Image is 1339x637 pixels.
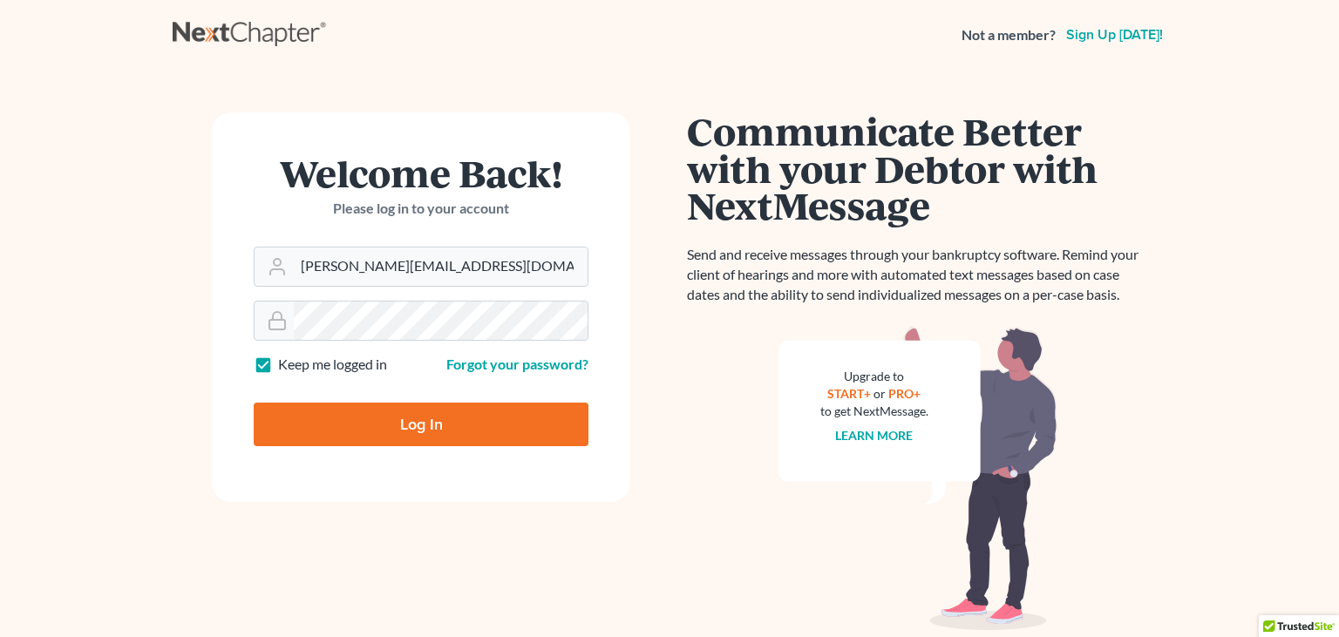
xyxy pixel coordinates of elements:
input: Log In [254,403,588,446]
strong: Not a member? [962,25,1056,45]
span: or [874,386,887,401]
div: to get NextMessage. [820,403,928,420]
label: Keep me logged in [278,355,387,375]
h1: Communicate Better with your Debtor with NextMessage [687,112,1149,224]
p: Please log in to your account [254,199,588,219]
a: Learn more [836,428,914,443]
p: Send and receive messages through your bankruptcy software. Remind your client of hearings and mo... [687,245,1149,305]
a: Sign up [DATE]! [1063,28,1166,42]
input: Email Address [294,247,588,286]
div: Upgrade to [820,368,928,385]
img: nextmessage_bg-59042aed3d76b12b5cd301f8e5b87938c9018125f34e5fa2b7a6b67550977c72.svg [778,326,1057,631]
h1: Welcome Back! [254,154,588,192]
a: Forgot your password? [446,356,588,372]
a: PRO+ [889,386,921,401]
a: START+ [828,386,872,401]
